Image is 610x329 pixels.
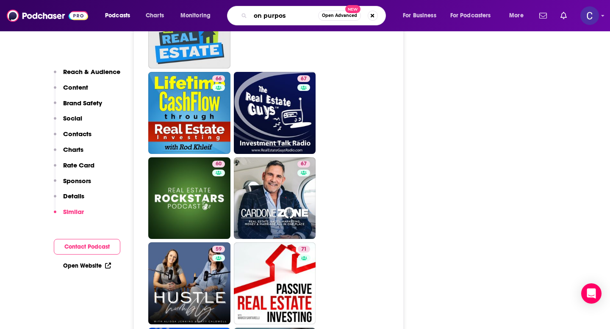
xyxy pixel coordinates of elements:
[54,145,83,161] button: Charts
[250,9,318,22] input: Search podcasts, credits, & more...
[63,177,91,185] p: Sponsors
[54,99,102,115] button: Brand Safety
[212,161,225,167] a: 60
[318,11,361,21] button: Open AdvancedNew
[322,14,357,18] span: Open Advanced
[509,10,524,22] span: More
[54,130,91,145] button: Contacts
[63,145,83,154] p: Charts
[63,68,120,76] p: Reach & Audience
[234,242,316,324] a: 71
[536,8,550,23] a: Show notifications dropdown
[63,114,82,122] p: Social
[54,68,120,83] button: Reach & Audience
[63,161,94,169] p: Rate Card
[301,75,307,83] span: 67
[54,177,91,192] button: Sponsors
[148,157,230,239] a: 60
[63,192,84,200] p: Details
[212,75,225,82] a: 66
[148,72,230,154] a: 66
[234,72,316,154] a: 67
[216,75,222,83] span: 66
[301,160,307,168] span: 67
[99,9,141,22] button: open menu
[175,9,222,22] button: open menu
[63,262,111,269] a: Open Website
[54,83,88,99] button: Content
[580,6,599,25] img: User Profile
[54,239,120,255] button: Contact Podcast
[345,5,360,13] span: New
[503,9,534,22] button: open menu
[445,9,503,22] button: open menu
[397,9,447,22] button: open menu
[54,114,82,130] button: Social
[581,283,602,304] div: Open Intercom Messenger
[297,161,310,167] a: 67
[63,208,84,216] p: Similar
[212,246,225,252] a: 59
[216,245,222,254] span: 59
[235,6,394,25] div: Search podcasts, credits, & more...
[105,10,130,22] span: Podcasts
[148,242,230,324] a: 59
[63,130,91,138] p: Contacts
[234,157,316,239] a: 67
[54,208,84,223] button: Similar
[146,10,164,22] span: Charts
[580,6,599,25] span: Logged in as publicityxxtina
[63,83,88,91] p: Content
[140,9,169,22] a: Charts
[63,99,102,107] p: Brand Safety
[54,192,84,208] button: Details
[580,6,599,25] button: Show profile menu
[180,10,211,22] span: Monitoring
[7,8,88,24] img: Podchaser - Follow, Share and Rate Podcasts
[450,10,491,22] span: For Podcasters
[403,10,436,22] span: For Business
[301,245,307,254] span: 71
[54,161,94,177] button: Rate Card
[297,75,310,82] a: 67
[216,160,222,168] span: 60
[557,8,570,23] a: Show notifications dropdown
[298,246,310,252] a: 71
